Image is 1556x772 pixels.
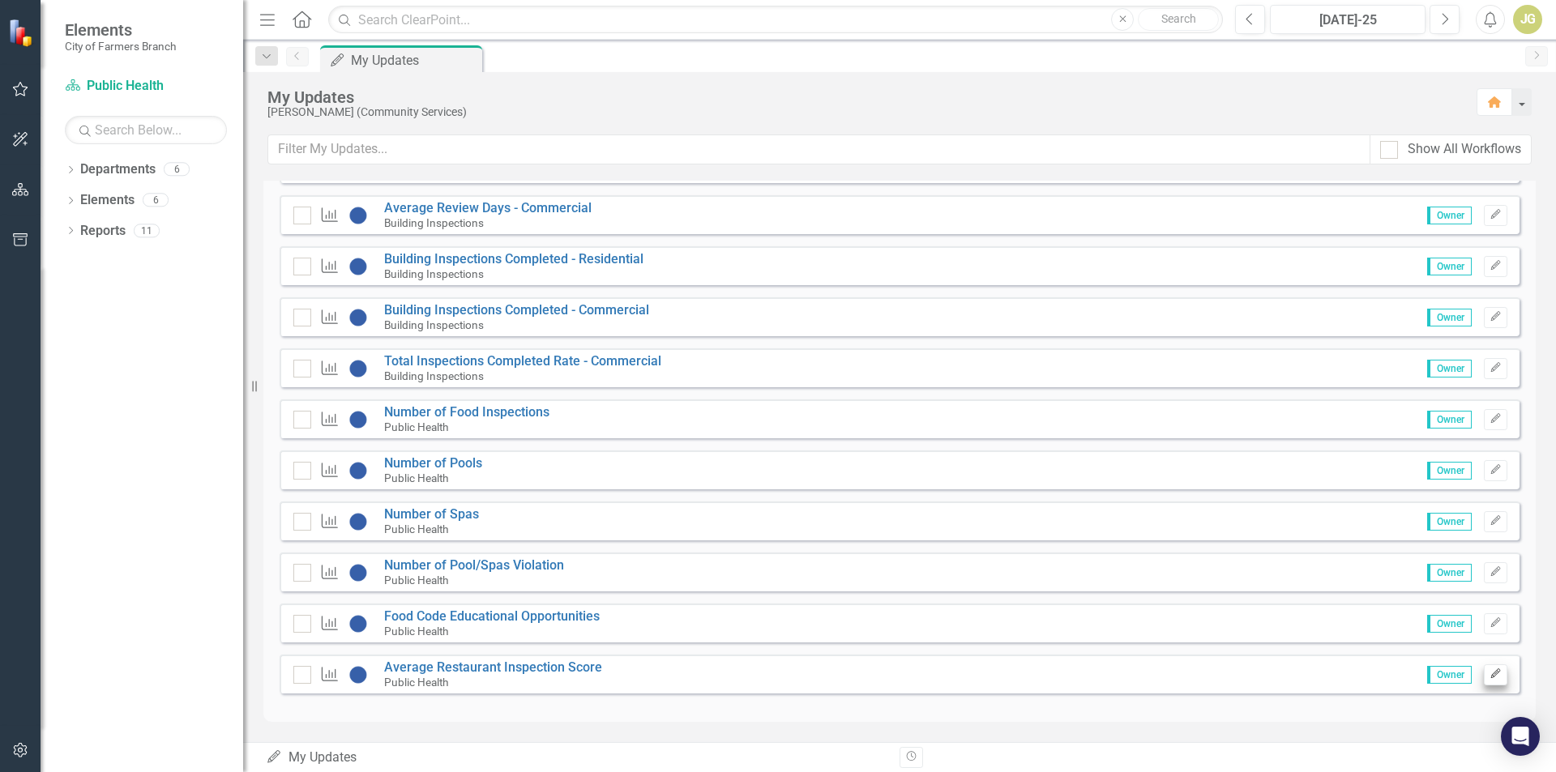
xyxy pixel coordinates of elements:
[65,77,227,96] a: Public Health
[384,659,602,675] a: Average Restaurant Inspection Score
[384,267,484,280] small: Building Inspections
[384,522,448,535] small: Public Health
[384,318,484,331] small: Building Inspections
[348,257,368,276] img: No Information
[348,614,368,633] img: No Information
[1408,140,1521,159] div: Show All Workflows
[267,106,1460,118] div: [PERSON_NAME] (Community Services)
[328,6,1223,34] input: Search ClearPoint...
[80,191,135,210] a: Elements
[348,512,368,531] img: No Information
[384,557,564,573] a: Number of Pool/Spas Violation
[384,200,592,215] a: Average Review Days - Commercial
[384,404,549,420] a: Number of Food Inspections
[1427,462,1472,480] span: Owner
[1427,360,1472,377] span: Owner
[164,163,190,177] div: 6
[1276,11,1420,30] div: [DATE]-25
[1427,207,1472,224] span: Owner
[1427,411,1472,429] span: Owner
[384,420,448,433] small: Public Health
[267,134,1370,164] input: Filter My Updates...
[384,455,482,471] a: Number of Pools
[1427,513,1472,531] span: Owner
[1138,8,1219,31] button: Search
[267,88,1460,106] div: My Updates
[143,194,169,207] div: 6
[65,20,176,40] span: Elements
[348,308,368,327] img: No Information
[384,676,448,689] small: Public Health
[266,749,887,767] div: My Updates
[384,506,479,522] a: Number of Spas
[1427,258,1472,275] span: Owner
[1270,5,1426,34] button: [DATE]-25
[384,608,600,624] a: Food Code Educational Opportunities
[80,222,126,241] a: Reports
[384,251,643,267] a: Building Inspections Completed - Residential
[384,471,448,484] small: Public Health
[65,116,227,144] input: Search Below...
[348,563,368,582] img: No Information
[8,19,36,47] img: ClearPoint Strategy
[348,206,368,225] img: No Information
[384,369,484,382] small: Building Inspections
[1427,309,1472,326] span: Owner
[384,625,448,638] small: Public Health
[80,160,156,179] a: Departments
[1427,564,1472,582] span: Owner
[1501,717,1540,756] div: Open Intercom Messenger
[1427,666,1472,684] span: Owner
[384,574,448,586] small: Public Health
[384,216,484,229] small: Building Inspections
[348,359,368,378] img: No Information
[65,40,176,53] small: City of Farmers Branch
[1161,12,1196,25] span: Search
[384,302,649,318] a: Building Inspections Completed - Commercial
[348,461,368,480] img: No Information
[384,353,661,369] a: Total Inspections Completed Rate - Commercial
[351,50,478,70] div: My Updates
[348,410,368,429] img: No Information
[1513,5,1542,34] button: JG
[1427,615,1472,633] span: Owner
[348,665,368,685] img: No Information
[134,224,160,237] div: 11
